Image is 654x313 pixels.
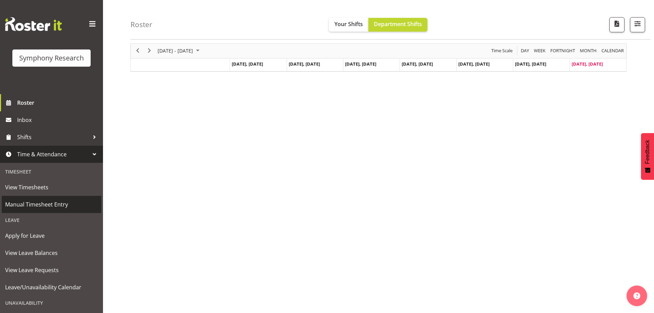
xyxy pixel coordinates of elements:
[133,46,142,55] button: Previous
[2,213,101,227] div: Leave
[490,46,514,55] button: Time Scale
[5,282,98,292] span: Leave/Unavailability Calendar
[130,43,627,72] div: Timeline Week of September 21, 2025
[2,179,101,196] a: View Timesheets
[232,61,263,67] span: [DATE], [DATE]
[520,46,530,55] span: Day
[2,196,101,213] a: Manual Timesheet Entry
[5,182,98,192] span: View Timesheets
[579,46,598,55] button: Timeline Month
[630,17,645,32] button: Filter Shifts
[2,165,101,179] div: Timesheet
[334,20,363,28] span: Your Shifts
[491,46,513,55] span: Time Scale
[515,61,546,67] span: [DATE], [DATE]
[2,296,101,310] div: Unavailability
[19,53,84,63] div: Symphony Research
[2,261,101,279] a: View Leave Requests
[145,46,154,55] button: Next
[157,46,194,55] span: [DATE] - [DATE]
[533,46,547,55] button: Timeline Week
[132,44,144,58] div: previous period
[374,20,422,28] span: Department Shifts
[17,115,100,125] span: Inbox
[572,61,603,67] span: [DATE], [DATE]
[520,46,530,55] button: Timeline Day
[549,46,576,55] button: Fortnight
[609,17,624,32] button: Download a PDF of the roster according to the set date range.
[5,248,98,258] span: View Leave Balances
[601,46,624,55] span: calendar
[17,132,89,142] span: Shifts
[345,61,376,67] span: [DATE], [DATE]
[579,46,597,55] span: Month
[458,61,490,67] span: [DATE], [DATE]
[5,199,98,210] span: Manual Timesheet Entry
[402,61,433,67] span: [DATE], [DATE]
[155,44,204,58] div: September 15 - 21, 2025
[329,18,368,32] button: Your Shifts
[600,46,625,55] button: Month
[130,21,152,29] h4: Roster
[144,44,155,58] div: next period
[644,140,651,164] span: Feedback
[5,265,98,275] span: View Leave Requests
[17,149,89,159] span: Time & Attendance
[641,133,654,180] button: Feedback - Show survey
[157,46,203,55] button: September 2025
[2,244,101,261] a: View Leave Balances
[533,46,546,55] span: Week
[2,279,101,296] a: Leave/Unavailability Calendar
[633,292,640,299] img: help-xxl-2.png
[17,98,100,108] span: Roster
[5,231,98,241] span: Apply for Leave
[5,17,62,31] img: Rosterit website logo
[368,18,427,32] button: Department Shifts
[289,61,320,67] span: [DATE], [DATE]
[2,227,101,244] a: Apply for Leave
